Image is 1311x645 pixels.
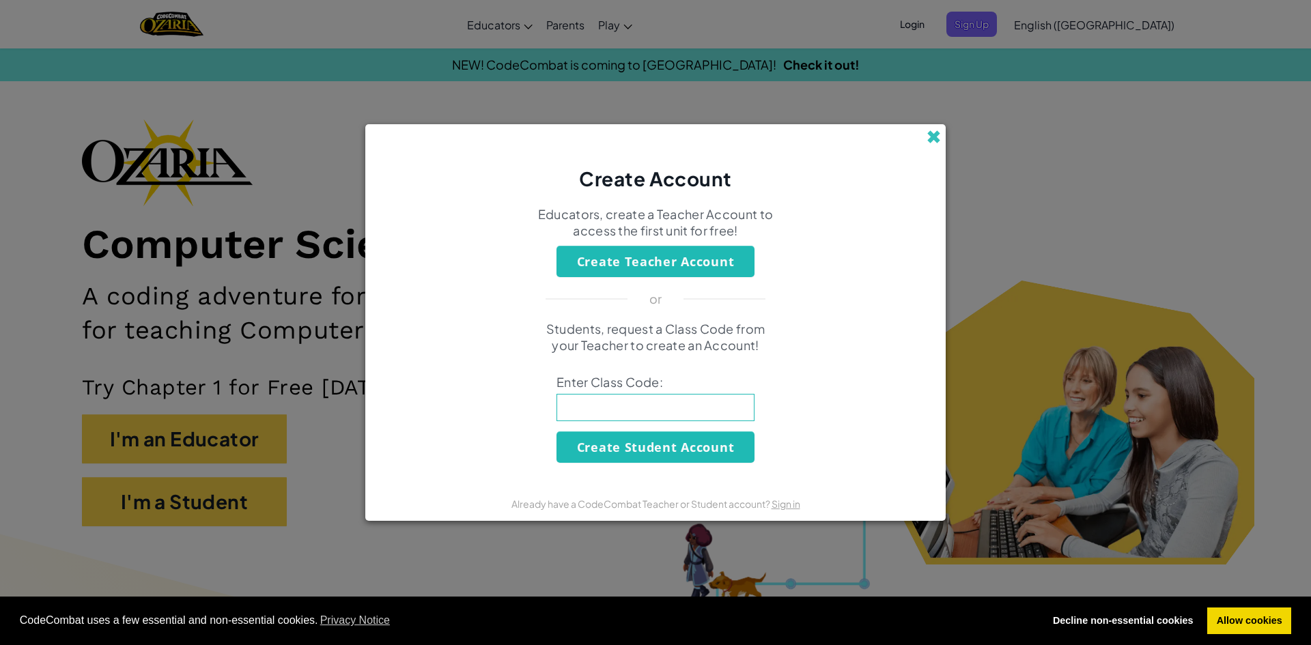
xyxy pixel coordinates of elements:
[556,246,755,277] button: Create Teacher Account
[1043,607,1202,635] a: deny cookies
[649,291,662,307] p: or
[556,431,755,463] button: Create Student Account
[556,374,755,390] span: Enter Class Code:
[1207,607,1291,635] a: allow cookies
[536,321,775,354] p: Students, request a Class Code from your Teacher to create an Account!
[772,498,800,510] a: Sign in
[536,206,775,239] p: Educators, create a Teacher Account to access the first unit for free!
[579,167,732,190] span: Create Account
[318,610,393,631] a: learn more about cookies
[20,610,1033,631] span: CodeCombat uses a few essential and non-essential cookies.
[511,498,772,510] span: Already have a CodeCombat Teacher or Student account?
